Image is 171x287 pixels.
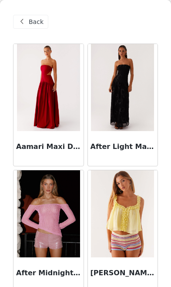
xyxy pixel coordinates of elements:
h3: [PERSON_NAME] Top - Yellow [91,268,155,278]
img: After Midnight Low Rise Sequin Mini Shorts - Pink [17,170,80,257]
h3: After Light Maxi Dress - Black [91,142,155,152]
img: After Light Maxi Dress - Black [91,44,154,131]
h3: After Midnight Low Rise Sequin Mini Shorts - Pink [16,268,81,278]
img: Aimee Top - Yellow [91,170,154,257]
img: Aamari Maxi Dress - Red [17,44,80,131]
h3: Aamari Maxi Dress - Red [16,142,81,152]
span: Back [29,17,44,27]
